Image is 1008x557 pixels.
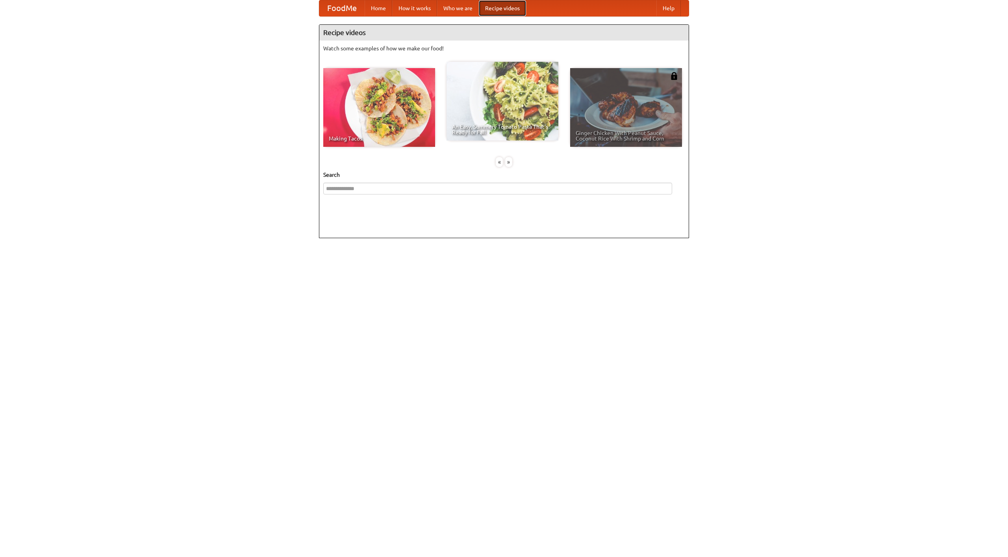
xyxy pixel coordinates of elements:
p: Watch some examples of how we make our food! [323,44,685,52]
div: » [505,157,512,167]
a: An Easy, Summery Tomato Pasta That's Ready for Fall [447,62,558,141]
h5: Search [323,171,685,179]
a: Who we are [437,0,479,16]
h4: Recipe videos [319,25,689,41]
a: Help [656,0,681,16]
a: Recipe videos [479,0,526,16]
span: Making Tacos [329,136,430,141]
div: « [496,157,503,167]
a: Making Tacos [323,68,435,147]
a: How it works [392,0,437,16]
a: FoodMe [319,0,365,16]
img: 483408.png [670,72,678,80]
a: Home [365,0,392,16]
span: An Easy, Summery Tomato Pasta That's Ready for Fall [452,124,553,135]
